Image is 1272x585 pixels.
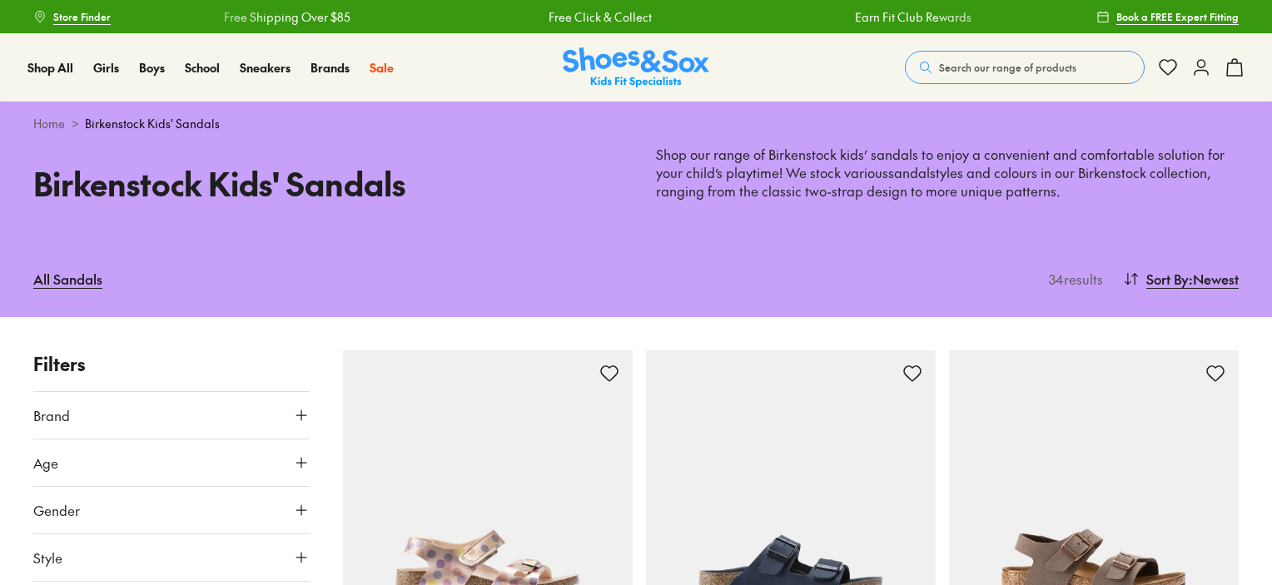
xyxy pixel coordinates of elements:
[656,146,1239,201] p: Shop our range of Birkenstock kids’ sandals to enjoy a convenient and comfortable solution for yo...
[888,163,930,181] a: sandal
[33,350,310,378] p: Filters
[939,60,1076,75] span: Search our range of products
[853,8,970,26] a: Earn Fit Club Rewards
[33,260,102,297] a: All Sandals
[1146,269,1189,289] span: Sort By
[33,548,62,568] span: Style
[33,487,310,533] button: Gender
[185,59,220,76] span: School
[547,8,650,26] a: Free Click & Collect
[93,59,119,77] a: Girls
[33,439,310,486] button: Age
[563,47,709,88] img: SNS_Logo_Responsive.svg
[85,115,220,132] span: Birkenstock Kids' Sandals
[905,51,1145,84] button: Search our range of products
[33,115,65,132] a: Home
[1042,269,1103,289] p: 34 results
[33,453,58,473] span: Age
[222,8,349,26] a: Free Shipping Over $85
[139,59,165,77] a: Boys
[33,160,616,207] h1: Birkenstock Kids' Sandals
[33,115,1239,132] div: >
[370,59,394,77] a: Sale
[370,59,394,76] span: Sale
[33,500,80,520] span: Gender
[240,59,291,76] span: Sneakers
[27,59,73,76] span: Shop All
[311,59,350,76] span: Brands
[33,534,310,581] button: Style
[1123,260,1239,297] button: Sort By:Newest
[185,59,220,77] a: School
[1189,269,1239,289] span: : Newest
[1096,2,1239,32] a: Book a FREE Expert Fitting
[1116,9,1239,24] span: Book a FREE Expert Fitting
[240,59,291,77] a: Sneakers
[27,59,73,77] a: Shop All
[139,59,165,76] span: Boys
[33,2,111,32] a: Store Finder
[311,59,350,77] a: Brands
[33,392,310,439] button: Brand
[33,405,70,425] span: Brand
[563,47,709,88] a: Shoes & Sox
[93,59,119,76] span: Girls
[53,9,111,24] span: Store Finder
